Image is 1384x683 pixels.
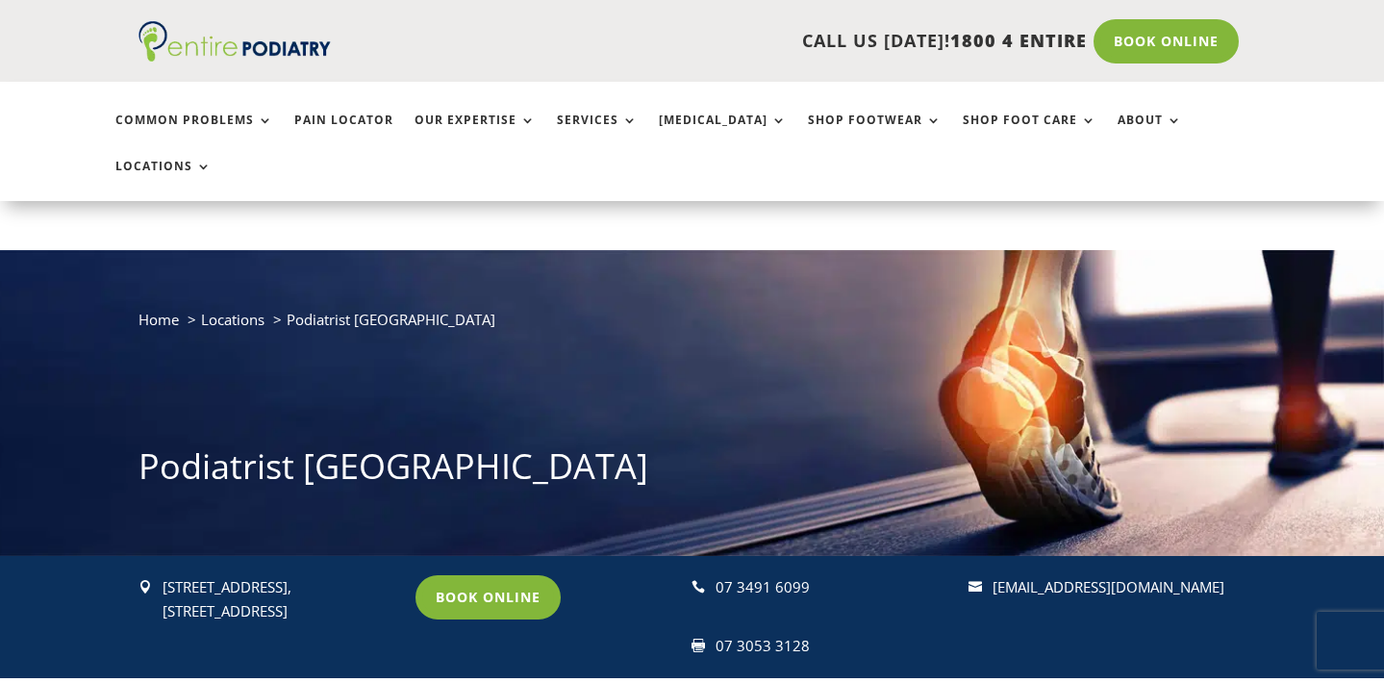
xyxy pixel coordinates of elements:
span:  [692,580,705,594]
a: Pain Locator [294,114,393,155]
a: Home [138,310,179,329]
span:  [138,580,152,594]
span:  [969,580,982,594]
a: Shop Footwear [808,114,942,155]
a: Entire Podiatry [138,46,331,65]
a: [MEDICAL_DATA] [659,114,787,155]
nav: breadcrumb [138,307,1246,346]
a: Locations [201,310,264,329]
img: logo (1) [138,21,331,62]
a: Book Online [1094,19,1239,63]
p: CALL US [DATE]! [392,29,1087,54]
a: Shop Foot Care [963,114,1096,155]
span: Podiatrist [GEOGRAPHIC_DATA] [287,310,495,329]
h1: Podiatrist [GEOGRAPHIC_DATA] [138,443,1246,500]
span: 1800 4 ENTIRE [950,29,1087,52]
div: 07 3053 3128 [716,634,952,659]
a: [EMAIL_ADDRESS][DOMAIN_NAME] [993,577,1224,596]
a: Locations [115,160,212,201]
a: Common Problems [115,114,273,155]
p: [STREET_ADDRESS], [STREET_ADDRESS] [163,575,399,624]
a: Services [557,114,638,155]
span:  [692,639,705,652]
a: About [1118,114,1182,155]
div: 07 3491 6099 [716,575,952,600]
a: Book Online [415,575,561,620]
a: Our Expertise [415,114,536,155]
